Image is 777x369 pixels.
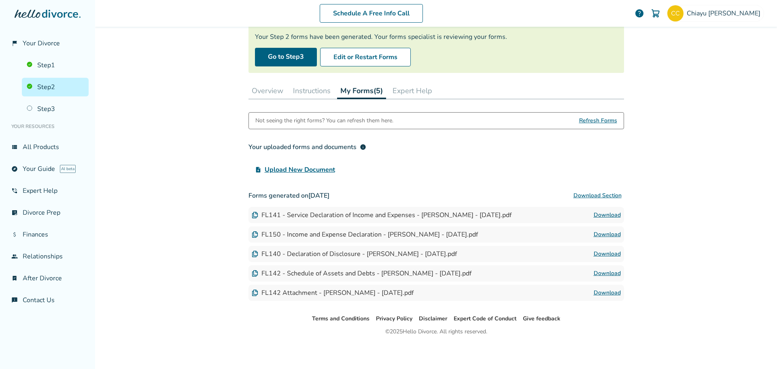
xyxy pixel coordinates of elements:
span: AI beta [60,165,76,173]
a: Privacy Policy [376,315,412,322]
div: FL142 - Schedule of Assets and Debts - [PERSON_NAME] - [DATE].pdf [252,269,471,278]
button: Edit or Restart Forms [320,48,411,66]
a: groupRelationships [6,247,89,266]
a: Schedule A Free Info Call [320,4,423,23]
a: Download [594,210,621,220]
a: flag_2Your Divorce [6,34,89,53]
span: explore [11,166,18,172]
a: Download [594,288,621,298]
a: Terms and Conditions [312,315,369,322]
button: Instructions [290,83,334,99]
iframe: Chat Widget [737,330,777,369]
div: Your Step 2 forms have been generated. Your forms specialist is reviewing your forms. [255,32,618,41]
span: view_list [11,144,18,150]
a: bookmark_checkAfter Divorce [6,269,89,288]
li: Your Resources [6,118,89,134]
div: Your uploaded forms and documents [248,142,366,152]
span: flag_2 [11,40,18,47]
span: Upload New Document [265,165,335,175]
button: Download Section [571,188,624,204]
a: list_alt_checkDivorce Prep [6,203,89,222]
div: FL150 - Income and Expense Declaration - [PERSON_NAME] - [DATE].pdf [252,230,478,239]
div: Not seeing the right forms? You can refresh them here. [255,113,393,129]
span: phone_in_talk [11,188,18,194]
a: chat_infoContact Us [6,291,89,309]
span: group [11,253,18,260]
span: Your Divorce [23,39,60,48]
button: My Forms(5) [337,83,386,99]
a: exploreYour GuideAI beta [6,160,89,178]
a: help [635,9,644,18]
h3: Forms generated on [DATE] [248,188,624,204]
img: Document [252,270,258,277]
a: view_listAll Products [6,138,89,156]
span: chat_info [11,297,18,303]
a: Expert Code of Conduct [454,315,516,322]
a: Download [594,269,621,278]
a: Step2 [22,78,89,96]
img: Document [252,290,258,296]
a: Download [594,230,621,239]
div: FL140 - Declaration of Disclosure - [PERSON_NAME] - [DATE].pdf [252,250,457,258]
span: attach_money [11,231,18,238]
span: Chiayu [PERSON_NAME] [687,9,764,18]
img: cc6000@hotmail.com [667,5,684,21]
a: Step3 [22,100,89,118]
div: FL141 - Service Declaration of Income and Expenses - [PERSON_NAME] - [DATE].pdf [252,211,512,220]
span: list_alt_check [11,209,18,216]
a: Step1 [22,56,89,75]
button: Expert Help [389,83,435,99]
li: Give feedback [523,314,560,324]
a: attach_moneyFinances [6,225,89,244]
img: Document [252,231,258,238]
span: Refresh Forms [579,113,617,129]
span: info [360,144,366,150]
div: © 2025 Hello Divorce. All rights reserved. [385,327,487,337]
li: Disclaimer [419,314,447,324]
span: upload_file [255,166,261,173]
span: bookmark_check [11,275,18,282]
img: Document [252,212,258,218]
div: FL142 Attachment - [PERSON_NAME] - [DATE].pdf [252,288,414,297]
img: Cart [651,9,660,18]
button: Overview [248,83,287,99]
a: Download [594,249,621,259]
a: phone_in_talkExpert Help [6,181,89,200]
a: Go to Step3 [255,48,317,66]
img: Document [252,251,258,257]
